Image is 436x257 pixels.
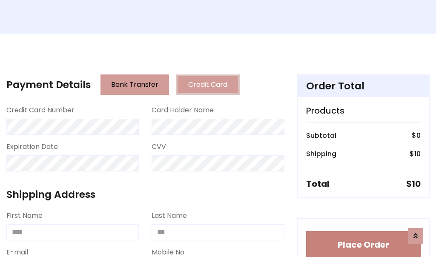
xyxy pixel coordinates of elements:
[406,179,421,189] h5: $
[306,179,330,189] h5: Total
[176,74,240,95] button: Credit Card
[152,105,214,115] label: Card Holder Name
[416,131,421,140] span: 0
[414,149,421,159] span: 10
[6,105,75,115] label: Credit Card Number
[412,178,421,190] span: 10
[306,150,336,158] h6: Shipping
[152,211,187,221] label: Last Name
[306,131,336,140] h6: Subtotal
[152,142,166,152] label: CVV
[306,80,421,92] h4: Order Total
[410,150,421,158] h6: $
[6,142,58,152] label: Expiration Date
[6,188,284,200] h4: Shipping Address
[306,106,421,116] h5: Products
[6,211,43,221] label: First Name
[100,74,169,95] button: Bank Transfer
[412,131,421,140] h6: $
[6,79,91,91] h4: Payment Details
